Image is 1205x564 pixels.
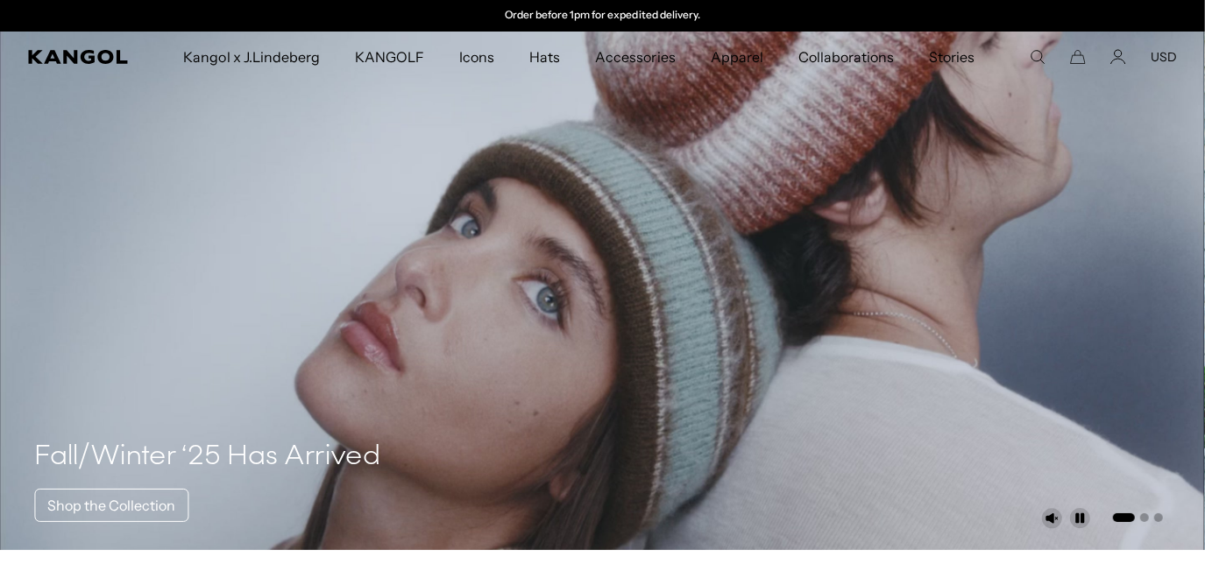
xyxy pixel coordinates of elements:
[505,9,700,23] p: Order before 1pm for expedited delivery.
[34,440,380,475] h4: Fall/Winter ‘25 Has Arrived
[911,32,992,82] a: Stories
[1030,49,1046,65] summary: Search here
[337,32,442,82] a: KANGOLF
[711,32,763,82] span: Apparel
[422,9,783,23] div: Announcement
[422,9,783,23] slideshow-component: Announcement bar
[166,32,337,82] a: Kangol x J.Lindeberg
[781,32,911,82] a: Collaborations
[693,32,781,82] a: Apparel
[798,32,894,82] span: Collaborations
[1110,49,1126,65] a: Account
[529,32,560,82] span: Hats
[442,32,512,82] a: Icons
[34,489,188,522] a: Shop the Collection
[512,32,578,82] a: Hats
[28,50,129,64] a: Kangol
[1069,508,1090,529] button: Pause
[1070,49,1086,65] button: Cart
[1151,49,1177,65] button: USD
[1154,513,1163,522] button: Go to slide 3
[1111,510,1163,524] ul: Select a slide to show
[1041,508,1062,529] button: Unmute
[459,32,494,82] span: Icons
[355,32,424,82] span: KANGOLF
[578,32,692,82] a: Accessories
[1113,513,1135,522] button: Go to slide 1
[929,32,975,82] span: Stories
[183,32,320,82] span: Kangol x J.Lindeberg
[422,9,783,23] div: 2 of 2
[1140,513,1149,522] button: Go to slide 2
[595,32,675,82] span: Accessories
